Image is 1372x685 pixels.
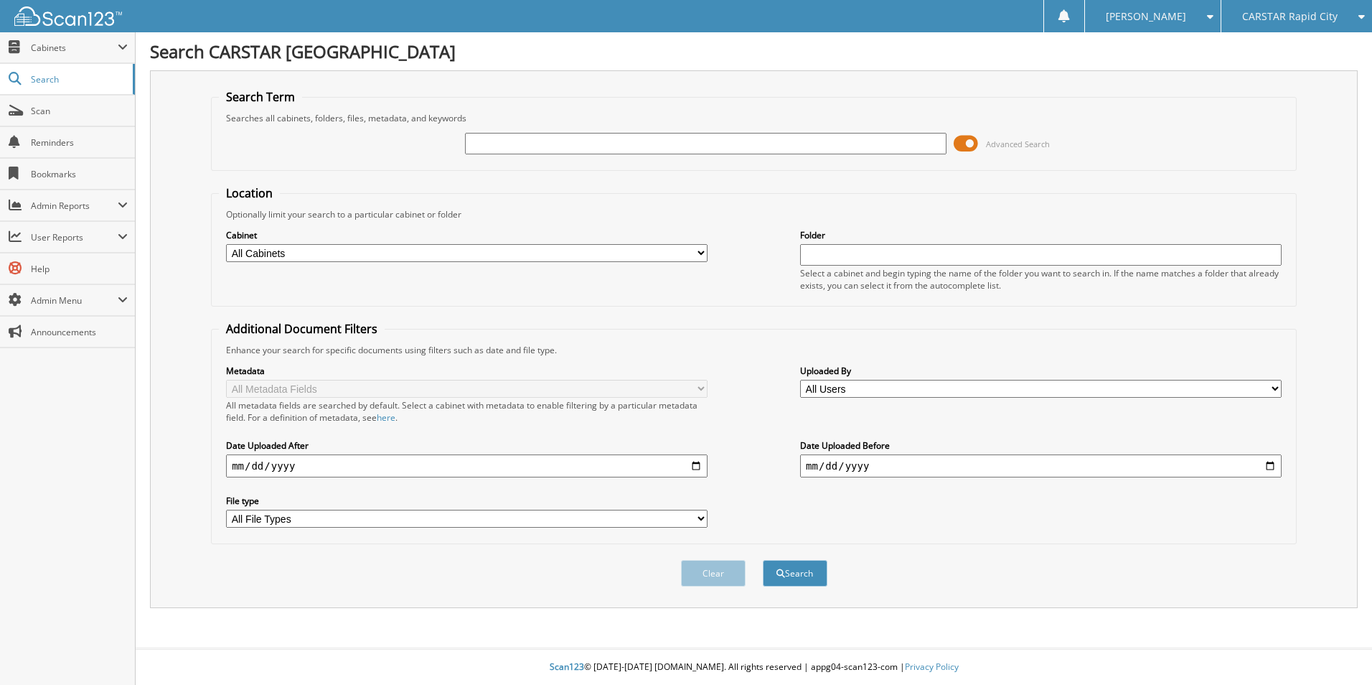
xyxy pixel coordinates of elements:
[31,42,118,54] span: Cabinets
[681,560,746,587] button: Clear
[986,139,1050,149] span: Advanced Search
[377,411,395,424] a: here
[550,661,584,673] span: Scan123
[31,105,128,117] span: Scan
[800,455,1282,477] input: end
[226,399,708,424] div: All metadata fields are searched by default. Select a cabinet with metadata to enable filtering b...
[763,560,827,587] button: Search
[1106,12,1186,21] span: [PERSON_NAME]
[226,365,708,377] label: Metadata
[1242,12,1338,21] span: CARSTAR Rapid City
[31,73,126,85] span: Search
[800,267,1282,292] div: Select a cabinet and begin typing the name of the folder you want to search in. If the name match...
[800,439,1282,452] label: Date Uploaded Before
[31,231,118,243] span: User Reports
[219,185,280,201] legend: Location
[136,650,1372,685] div: © [DATE]-[DATE] [DOMAIN_NAME]. All rights reserved | appg04-scan123-com |
[219,208,1289,220] div: Optionally limit your search to a particular cabinet or folder
[31,294,118,307] span: Admin Menu
[14,6,122,26] img: scan123-logo-white.svg
[219,89,302,105] legend: Search Term
[226,455,708,477] input: start
[219,321,385,337] legend: Additional Document Filters
[31,326,128,338] span: Announcements
[226,495,708,507] label: File type
[31,168,128,180] span: Bookmarks
[31,263,128,275] span: Help
[219,344,1289,356] div: Enhance your search for specific documents using filters such as date and file type.
[150,39,1358,63] h1: Search CARSTAR [GEOGRAPHIC_DATA]
[905,661,959,673] a: Privacy Policy
[31,200,118,212] span: Admin Reports
[800,229,1282,241] label: Folder
[226,439,708,452] label: Date Uploaded After
[31,136,128,149] span: Reminders
[226,229,708,241] label: Cabinet
[800,365,1282,377] label: Uploaded By
[219,112,1289,124] div: Searches all cabinets, folders, files, metadata, and keywords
